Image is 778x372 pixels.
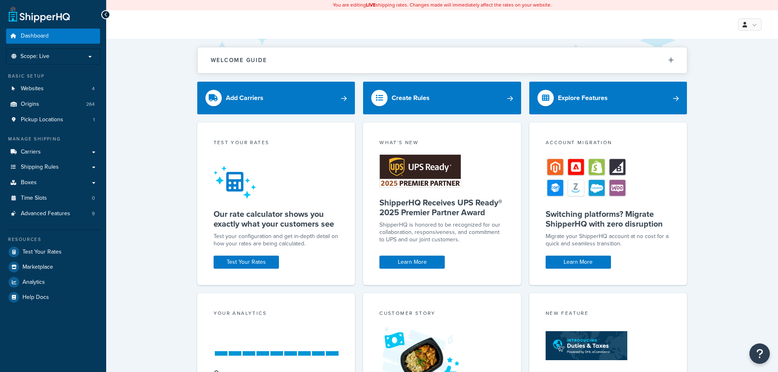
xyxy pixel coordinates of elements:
div: Resources [6,236,100,243]
span: Analytics [22,279,45,286]
span: Carriers [21,149,41,156]
span: 9 [92,210,95,217]
p: ShipperHQ is honored to be recognized for our collaboration, responsiveness, and commitment to UP... [379,221,505,243]
a: Analytics [6,275,100,290]
a: Time Slots0 [6,191,100,206]
a: Websites4 [6,81,100,96]
span: Scope: Live [20,53,49,60]
li: Time Slots [6,191,100,206]
div: Create Rules [392,92,430,104]
a: Test Your Rates [6,245,100,259]
a: Add Carriers [197,82,355,114]
b: LIVE [366,1,376,9]
li: Advanced Features [6,206,100,221]
span: Help Docs [22,294,49,301]
li: Pickup Locations [6,112,100,127]
a: Learn More [379,256,445,269]
span: Shipping Rules [21,164,59,171]
span: Boxes [21,179,37,186]
h5: ShipperHQ Receives UPS Ready® 2025 Premier Partner Award [379,198,505,217]
div: Account Migration [546,139,671,148]
span: Marketplace [22,264,53,271]
span: Pickup Locations [21,116,63,123]
a: Boxes [6,175,100,190]
div: What's New [379,139,505,148]
span: Time Slots [21,195,47,202]
a: Pickup Locations1 [6,112,100,127]
a: Carriers [6,145,100,160]
span: Test Your Rates [22,249,62,256]
div: Migrate your ShipperHQ account at no cost for a quick and seamless transition. [546,233,671,247]
h2: Welcome Guide [211,57,267,63]
span: 264 [86,101,95,108]
div: Add Carriers [226,92,263,104]
li: Origins [6,97,100,112]
a: Create Rules [363,82,521,114]
span: 4 [92,85,95,92]
button: Open Resource Center [749,343,770,364]
div: Manage Shipping [6,136,100,143]
div: Test your configuration and get in-depth detail on how your rates are being calculated. [214,233,339,247]
a: Advanced Features9 [6,206,100,221]
div: Customer Story [379,310,505,319]
h5: Our rate calculator shows you exactly what your customers see [214,209,339,229]
a: Dashboard [6,29,100,44]
a: Marketplace [6,260,100,274]
button: Welcome Guide [198,47,687,73]
span: 0 [92,195,95,202]
span: Dashboard [21,33,49,40]
a: Shipping Rules [6,160,100,175]
span: Websites [21,85,44,92]
a: Explore Features [529,82,687,114]
span: 1 [93,116,95,123]
li: Websites [6,81,100,96]
a: Origins264 [6,97,100,112]
div: Basic Setup [6,73,100,80]
a: Test Your Rates [214,256,279,269]
span: Origins [21,101,39,108]
div: New Feature [546,310,671,319]
span: Advanced Features [21,210,70,217]
div: Your Analytics [214,310,339,319]
h5: Switching platforms? Migrate ShipperHQ with zero disruption [546,209,671,229]
a: Learn More [546,256,611,269]
a: Help Docs [6,290,100,305]
div: Explore Features [558,92,608,104]
div: Test your rates [214,139,339,148]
